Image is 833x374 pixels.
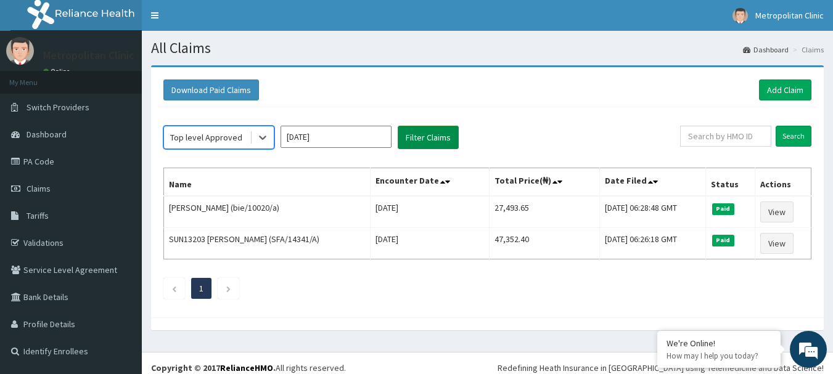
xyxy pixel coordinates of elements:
[171,283,177,294] a: Previous page
[599,168,705,197] th: Date Filed
[706,168,755,197] th: Status
[151,40,824,56] h1: All Claims
[27,129,67,140] span: Dashboard
[6,246,235,289] textarea: Type your message and hit 'Enter'
[790,44,824,55] li: Claims
[743,44,789,55] a: Dashboard
[712,203,734,214] span: Paid
[170,131,242,144] div: Top level Approved
[226,283,231,294] a: Next page
[27,102,89,113] span: Switch Providers
[712,235,734,246] span: Paid
[371,228,490,259] td: [DATE]
[732,8,748,23] img: User Image
[490,196,600,228] td: 27,493.65
[599,228,705,259] td: [DATE] 06:26:18 GMT
[760,201,794,222] a: View
[151,362,276,373] strong: Copyright © 2017 .
[667,351,771,361] p: How may I help you today?
[220,362,273,373] a: RelianceHMO
[490,168,600,197] th: Total Price(₦)
[371,168,490,197] th: Encounter Date
[599,196,705,228] td: [DATE] 06:28:48 GMT
[776,126,811,147] input: Search
[43,50,134,61] p: Metropolitan Clinic
[680,126,771,147] input: Search by HMO ID
[64,69,207,85] div: Chat with us now
[202,6,232,36] div: Minimize live chat window
[281,126,392,148] input: Select Month and Year
[199,283,203,294] a: Page 1 is your current page
[163,79,259,100] button: Download Paid Claims
[164,168,371,197] th: Name
[371,196,490,228] td: [DATE]
[755,168,811,197] th: Actions
[43,67,73,76] a: Online
[755,10,824,21] span: Metropolitan Clinic
[23,62,50,92] img: d_794563401_company_1708531726252_794563401
[498,362,824,374] div: Redefining Heath Insurance in [GEOGRAPHIC_DATA] using Telemedicine and Data Science!
[27,183,51,194] span: Claims
[398,126,459,149] button: Filter Claims
[759,79,811,100] a: Add Claim
[164,196,371,228] td: [PERSON_NAME] (bie/10020/a)
[164,228,371,259] td: SUN13203 [PERSON_NAME] (SFA/14341/A)
[27,210,49,221] span: Tariffs
[760,233,794,254] a: View
[490,228,600,259] td: 47,352.40
[72,110,170,234] span: We're online!
[667,338,771,349] div: We're Online!
[6,37,34,65] img: User Image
